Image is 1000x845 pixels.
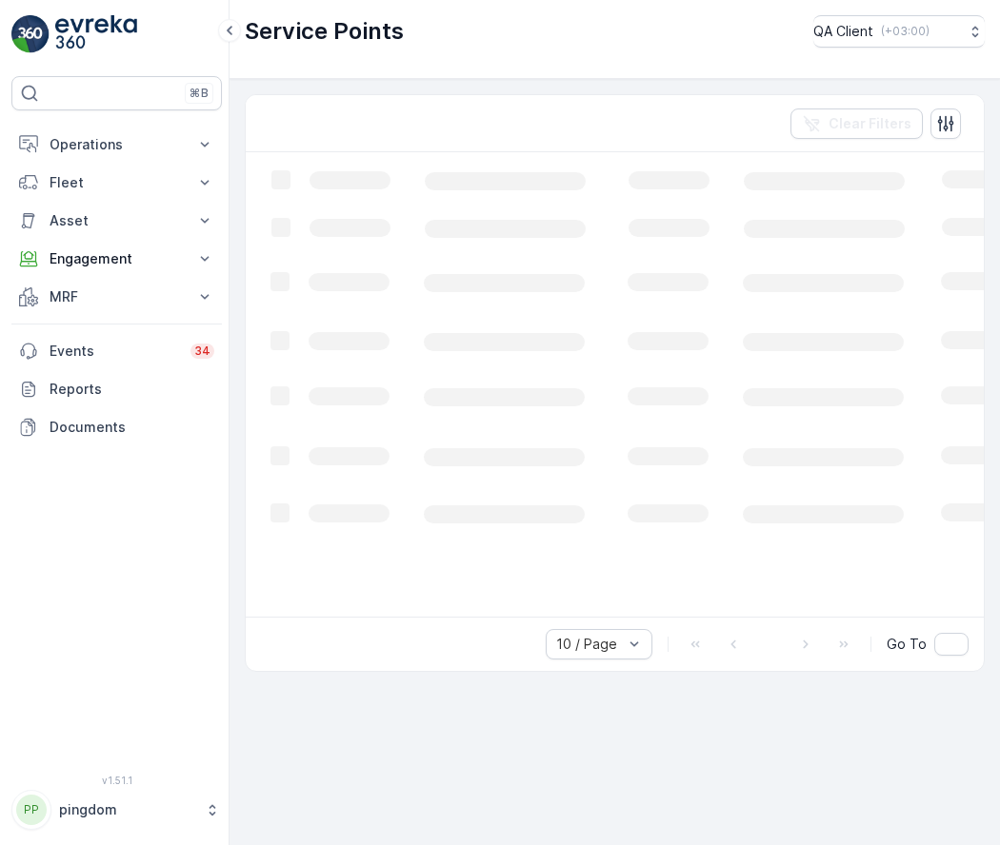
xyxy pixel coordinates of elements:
p: MRF [50,287,184,306]
a: Events34 [11,332,222,370]
p: Asset [50,211,184,230]
div: PP [16,795,47,825]
p: pingdom [59,800,195,819]
p: Operations [50,135,184,154]
p: Engagement [50,249,184,268]
p: QA Client [813,22,873,41]
button: Clear Filters [790,108,923,139]
a: Reports [11,370,222,408]
span: Go To [887,635,927,654]
button: QA Client(+03:00) [813,15,985,48]
p: Service Points [245,16,404,47]
p: Clear Filters [829,114,911,133]
p: Documents [50,418,214,437]
span: v 1.51.1 [11,775,222,786]
p: ( +03:00 ) [881,24,930,39]
button: Fleet [11,164,222,202]
button: Operations [11,126,222,164]
button: Asset [11,202,222,240]
img: logo_light-DOdMpM7g.png [55,15,137,53]
button: Engagement [11,240,222,278]
p: Events [50,342,179,361]
p: 34 [194,344,210,359]
button: MRF [11,278,222,316]
p: ⌘B [190,86,209,101]
p: Reports [50,380,214,399]
a: Documents [11,408,222,446]
button: PPpingdom [11,790,222,830]
img: logo [11,15,50,53]
p: Fleet [50,173,184,192]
